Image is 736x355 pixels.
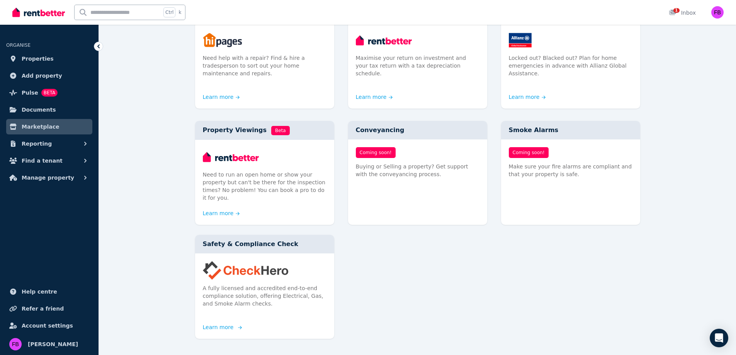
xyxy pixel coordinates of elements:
p: Locked out? Blacked out? Plan for home emergencies in advance with Allianz Global Assistance. [509,54,632,77]
span: Properties [22,54,54,63]
span: Coming soon! [509,147,549,158]
img: Safety & Compliance Check [203,261,326,280]
span: Manage property [22,173,74,182]
span: Pulse [22,88,38,97]
a: Learn more [203,209,240,217]
img: Freya Bramwell [711,6,724,19]
div: Smoke Alarms [501,121,640,139]
span: [PERSON_NAME] [28,340,78,349]
img: Emergency Home Assistance [509,31,632,49]
a: Add property [6,68,92,83]
span: Documents [22,105,56,114]
span: 1 [673,8,680,13]
img: Property Viewings [203,148,326,166]
span: Help centre [22,287,57,296]
p: Buying or Selling a property? Get support with the conveyancing process. [356,163,479,178]
div: Open Intercom Messenger [710,329,728,347]
div: Property Viewings [195,121,334,140]
img: RentBetter [12,7,65,18]
a: Documents [6,102,92,117]
a: Help centre [6,284,92,299]
p: Need help with a repair? Find & hire a tradesperson to sort out your home maintenance and repairs. [203,54,326,77]
span: Find a tenant [22,156,63,165]
button: Manage property [6,170,92,185]
div: Conveyancing [348,121,487,139]
span: Reporting [22,139,52,148]
p: Maximise your return on investment and your tax return with a tax depreciation schedule. [356,54,479,77]
p: A fully licensed and accredited end-to-end compliance solution, offering Electrical, Gas, and Smo... [203,284,326,307]
button: Find a tenant [6,153,92,168]
a: PulseBETA [6,85,92,100]
p: Need to run an open home or show your property but can't be there for the inspection times? No pr... [203,171,326,202]
span: Beta [271,126,290,135]
a: Learn more [356,93,393,101]
span: Add property [22,71,62,80]
span: ORGANISE [6,42,31,48]
div: Safety & Compliance Check [195,235,334,253]
span: Ctrl [163,7,175,17]
span: k [178,9,181,15]
a: Learn more [203,93,240,101]
span: Account settings [22,321,73,330]
img: Tax Depreciation Schedule [356,31,479,49]
span: Refer a friend [22,304,64,313]
a: Refer a friend [6,301,92,316]
a: Learn more [203,323,240,331]
a: Properties [6,51,92,66]
span: Coming soon! [356,147,396,158]
a: Account settings [6,318,92,333]
span: Marketplace [22,122,59,131]
button: Reporting [6,136,92,151]
a: Marketplace [6,119,92,134]
p: Make sure your fire alarms are compliant and that your property is safe. [509,163,632,178]
div: Inbox [669,9,696,17]
span: BETA [41,89,58,97]
img: Trades & Maintenance [203,31,326,49]
img: Freya Bramwell [9,338,22,350]
a: Learn more [509,93,546,101]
